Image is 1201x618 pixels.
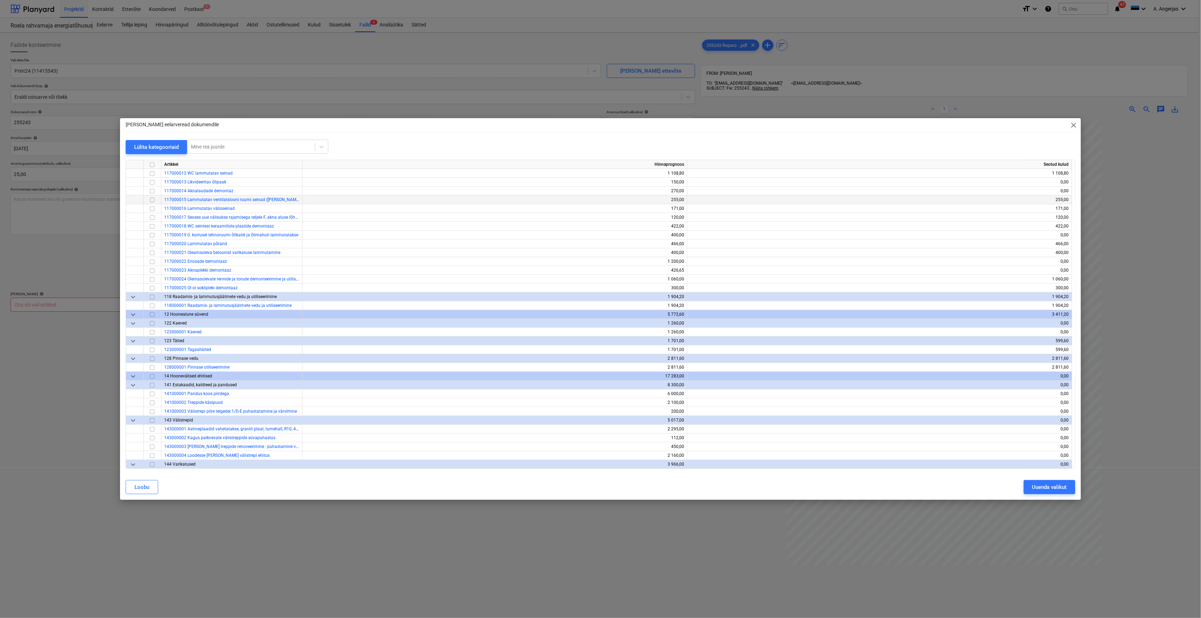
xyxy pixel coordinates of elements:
div: 0,00 [690,416,1069,425]
div: 171,00 [690,204,1069,213]
div: 2 811,60 [690,354,1069,363]
span: keyboard_arrow_down [129,381,137,389]
div: 599,60 [690,337,1069,345]
div: 2 811,60 [305,354,684,363]
a: 117000014 Aknalaudade demontaz [164,188,233,193]
div: Hinnaprognoos [303,160,687,169]
div: 3 411,20 [690,310,1069,319]
div: 0,00 [690,231,1069,240]
span: 143000004 Loodesse rajatava välistrepi ehitus [164,453,270,458]
div: 1 260,00 [305,328,684,337]
div: 6 000,00 [305,389,684,398]
span: 14 Hoonevälised ehitised [164,374,212,378]
div: Artikkel [161,160,303,169]
div: 0,00 [690,451,1069,460]
div: 0,00 [690,398,1069,407]
div: 120,00 [690,213,1069,222]
a: 141000002 Treppide käsipuud [164,400,223,405]
a: 117000019 0. korrusel tehnoruumi õlikatel ja õlimahuti lammutatakse [164,232,298,237]
div: 466,00 [305,240,684,248]
a: 123000001 Tagasitäited [164,347,211,352]
div: 300,00 [690,284,1069,292]
div: 5 772,60 [305,310,684,319]
button: Loobu [126,480,158,494]
div: 1 260,00 [305,319,684,328]
div: 300,00 [305,284,684,292]
div: 0,00 [690,266,1069,275]
button: Uuenda valikut [1024,480,1075,494]
div: 1 904,20 [690,301,1069,310]
span: 123 Täited [164,338,184,343]
div: 400,00 [690,248,1069,257]
div: 5 017,00 [305,416,684,425]
a: 117000017 Seoses uue välisukse rajamisega teljele F, akna aluse lõhkumine maapinnani. [164,215,335,220]
span: 144 Varikatused [164,462,196,467]
div: 2 295,00 [305,425,684,434]
div: 2 100,00 [305,398,684,407]
div: Uuenda valikut [1032,483,1067,492]
a: 117000022 Eriosade demontaaz [164,259,227,264]
div: 17 283,00 [305,372,684,381]
span: keyboard_arrow_down [129,337,137,345]
a: 117000020 Lammutatav põrand [164,241,227,246]
div: 1 060,00 [305,275,684,284]
a: 117000025 Ol ol soklipleki demontaaz [164,285,238,290]
div: 171,00 [305,204,684,213]
span: 12 Hoonealune süvend [164,312,208,317]
div: 2 160,00 [305,451,684,460]
div: 0,00 [690,442,1069,451]
div: 1 904,20 [690,292,1069,301]
span: 117000015 Lammutatav ventilatsiooni ruumi seinad (kivi) [164,197,301,202]
div: 400,00 [305,248,684,257]
div: 120,00 [305,213,684,222]
div: 0,00 [690,434,1069,442]
span: 143 Välistrepid [164,418,193,423]
a: 143000004 Loodesse [PERSON_NAME] välistrepi ehitus [164,453,270,458]
div: 400,00 [305,231,684,240]
span: keyboard_arrow_down [129,310,137,319]
span: 117000023 Aknaplekki demontaaz [164,268,231,273]
span: keyboard_arrow_down [129,460,137,469]
span: keyboard_arrow_down [129,372,137,381]
div: 450,00 [305,442,684,451]
div: 599,60 [690,345,1069,354]
div: 1 904,20 [305,301,684,310]
div: 8 300,00 [305,381,684,389]
div: 422,00 [305,222,684,231]
div: 0,00 [690,389,1069,398]
a: 143000001 Astmeplaadid vahetatakse, graniit plaat, tumehall, R10, 400x400x30mm [164,426,325,431]
a: 117000015 Lammutatav ventilatsiooni ruumi seinad ([PERSON_NAME]) [164,197,301,202]
a: 117000021 Oleamsoleva betoonist varikatuse lammutamine [164,250,280,255]
div: 1 200,00 [305,257,684,266]
span: 122 Kaeved [164,321,187,326]
a: 117000018 WC seintest keraamiliste plaatide demontaaz [164,224,274,229]
div: 255,00 [305,195,684,204]
div: 0,00 [690,328,1069,337]
a: 117000024 Olemasolevate rennide ja torude demonteerimine ja utiliseerimine [164,277,312,281]
span: keyboard_arrow_down [129,355,137,363]
div: 0,00 [690,257,1069,266]
span: 128000001 Pinnase utiliseerimine [164,365,229,370]
a: 141000003 Välistrepi piire telgedel 1/D-E puhastatamine ja värvimine [164,409,297,414]
div: 200,00 [305,407,684,416]
span: keyboard_arrow_down [129,416,137,425]
div: 112,00 [305,434,684,442]
span: 122000001 Kaeved [164,329,202,334]
div: 0,00 [690,460,1069,469]
a: 118000001 Raadamis- ja lammutusjäätmete vedu ja utiliseerimine [164,303,292,308]
div: 1 060,00 [690,275,1069,284]
span: close [1070,121,1078,129]
span: 117000016 Lammutatav välisseinad [164,206,235,211]
p: [PERSON_NAME] eelarveread dokumendile [126,121,219,128]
